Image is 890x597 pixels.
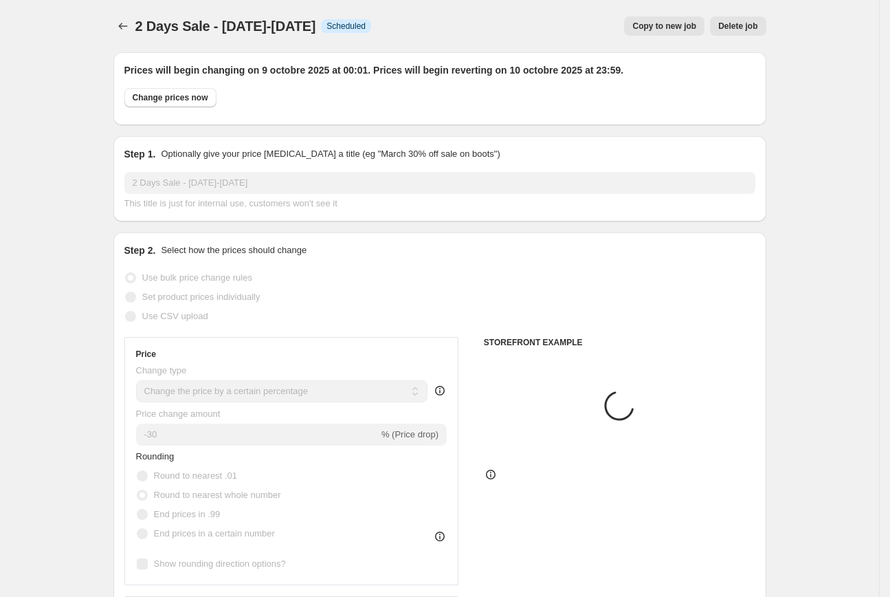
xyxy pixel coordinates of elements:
[124,243,156,257] h2: Step 2.
[136,424,379,446] input: -15
[381,429,438,439] span: % (Price drop)
[154,509,221,519] span: End prices in .99
[154,528,275,539] span: End prices in a certain number
[142,292,260,302] span: Set product prices individually
[142,311,208,321] span: Use CSV upload
[154,558,286,569] span: Show rounding direction options?
[326,21,366,32] span: Scheduled
[484,337,755,348] h6: STOREFRONT EXAMPLE
[161,147,500,161] p: Optionally give your price [MEDICAL_DATA] a title (eg "March 30% off sale on boots")
[154,470,237,481] span: Round to nearest .01
[124,63,755,77] h2: Prices will begin changing on 9 octobre 2025 at 00:01. Prices will begin reverting on 10 octobre ...
[632,21,696,32] span: Copy to new job
[624,17,704,36] button: Copy to new job
[124,147,156,161] h2: Step 1.
[133,92,208,103] span: Change prices now
[124,198,337,208] span: This title is just for internal use, customers won't see it
[136,349,156,360] h3: Price
[135,19,316,34] span: 2 Days Sale - [DATE]-[DATE]
[161,243,307,257] p: Select how the prices should change
[124,88,216,107] button: Change prices now
[433,384,447,398] div: help
[113,17,133,36] button: Price change jobs
[124,172,755,194] input: 30% off holiday sale
[136,365,187,376] span: Change type
[142,272,252,283] span: Use bulk price change rules
[136,409,221,419] span: Price change amount
[154,490,281,500] span: Round to nearest whole number
[136,451,175,462] span: Rounding
[718,21,757,32] span: Delete job
[710,17,766,36] button: Delete job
